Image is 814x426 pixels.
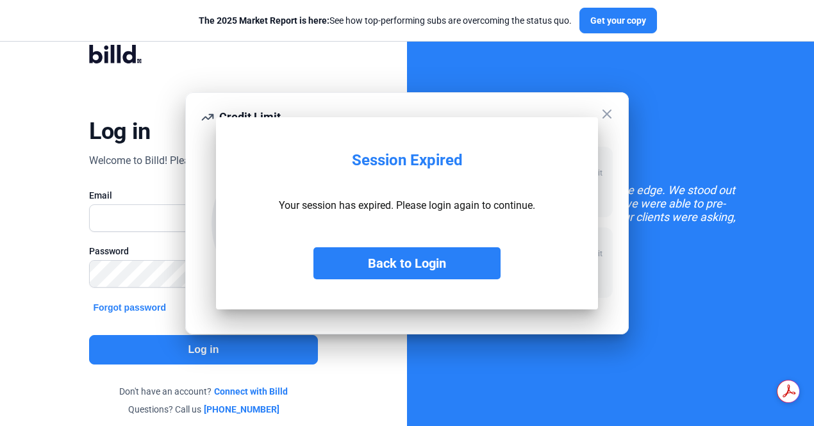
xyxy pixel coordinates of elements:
div: Welcome to Billd! Please log in to continue. [89,153,283,168]
div: Password [89,245,317,258]
button: Get your copy [579,8,657,33]
button: Forgot password [89,300,170,315]
button: Back to Login [313,247,501,279]
div: Session Expired [352,151,463,170]
span: Credit Limit [219,110,281,124]
div: Email [89,189,317,202]
p: Your session has expired. Please login again to continue. [279,199,535,211]
a: [PHONE_NUMBER] [204,403,279,416]
span: The 2025 Market Report is here: [199,15,329,26]
div: Questions? Call us [89,403,317,416]
div: See how top-performing subs are overcoming the status quo. [199,14,572,27]
a: Connect with Billd [214,385,288,398]
div: Log in [89,117,150,145]
button: Log in [89,335,317,365]
div: Don't have an account? [89,385,317,398]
